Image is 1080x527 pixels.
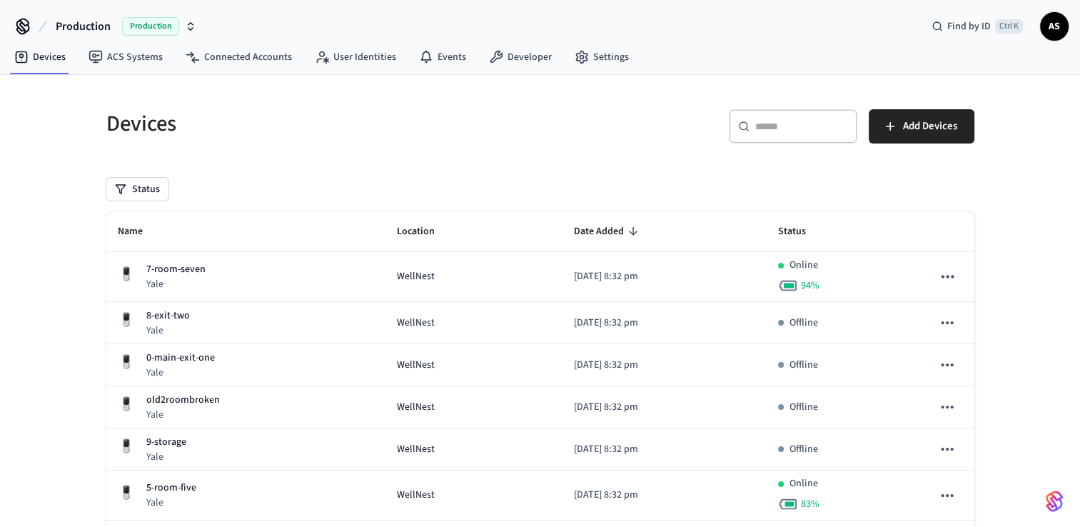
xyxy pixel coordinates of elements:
[146,323,190,338] p: Yale
[146,262,206,277] p: 7-room-seven
[146,393,220,408] p: old2roombroken
[1040,12,1069,41] button: AS
[174,44,303,70] a: Connected Accounts
[118,311,135,328] img: Yale Assure Touchscreen Wifi Smart Lock, Satin Nickel, Front
[118,438,135,455] img: Yale Assure Touchscreen Wifi Smart Lock, Satin Nickel, Front
[77,44,174,70] a: ACS Systems
[995,19,1023,34] span: Ctrl K
[397,221,453,243] span: Location
[146,435,186,450] p: 9-storage
[801,278,819,293] span: 94 %
[574,358,755,373] p: [DATE] 8:32 pm
[397,358,435,373] span: WellNest
[118,396,135,413] img: Yale Assure Touchscreen Wifi Smart Lock, Satin Nickel, Front
[1041,14,1067,39] span: AS
[106,109,532,139] h5: Devices
[789,258,818,273] p: Online
[397,269,435,284] span: WellNest
[397,316,435,331] span: WellNest
[118,353,135,371] img: Yale Assure Touchscreen Wifi Smart Lock, Satin Nickel, Front
[122,17,179,36] span: Production
[3,44,77,70] a: Devices
[106,178,168,201] button: Status
[789,476,818,491] p: Online
[563,44,640,70] a: Settings
[408,44,478,70] a: Events
[397,488,435,503] span: WellNest
[869,109,974,144] button: Add Devices
[778,221,824,243] span: Status
[478,44,563,70] a: Developer
[574,488,755,503] p: [DATE] 8:32 pm
[789,316,818,331] p: Offline
[146,308,190,323] p: 8-exit-two
[920,14,1034,39] div: Find by IDCtrl K
[574,442,755,457] p: [DATE] 8:32 pm
[146,450,186,464] p: Yale
[118,484,135,501] img: Yale Assure Touchscreen Wifi Smart Lock, Satin Nickel, Front
[903,117,957,136] span: Add Devices
[146,496,196,510] p: Yale
[789,442,818,457] p: Offline
[146,277,206,291] p: Yale
[574,400,755,415] p: [DATE] 8:32 pm
[146,408,220,422] p: Yale
[1046,490,1063,513] img: SeamLogoGradient.69752ec5.svg
[789,358,818,373] p: Offline
[789,400,818,415] p: Offline
[118,266,135,283] img: Yale Assure Touchscreen Wifi Smart Lock, Satin Nickel, Front
[574,269,755,284] p: [DATE] 8:32 pm
[56,18,111,35] span: Production
[947,19,991,34] span: Find by ID
[397,400,435,415] span: WellNest
[146,481,196,496] p: 5-room-five
[574,221,642,243] span: Date Added
[146,366,215,380] p: Yale
[146,351,215,366] p: 0-main-exit-one
[303,44,408,70] a: User Identities
[801,497,819,511] span: 83 %
[574,316,755,331] p: [DATE] 8:32 pm
[397,442,435,457] span: WellNest
[118,221,161,243] span: Name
